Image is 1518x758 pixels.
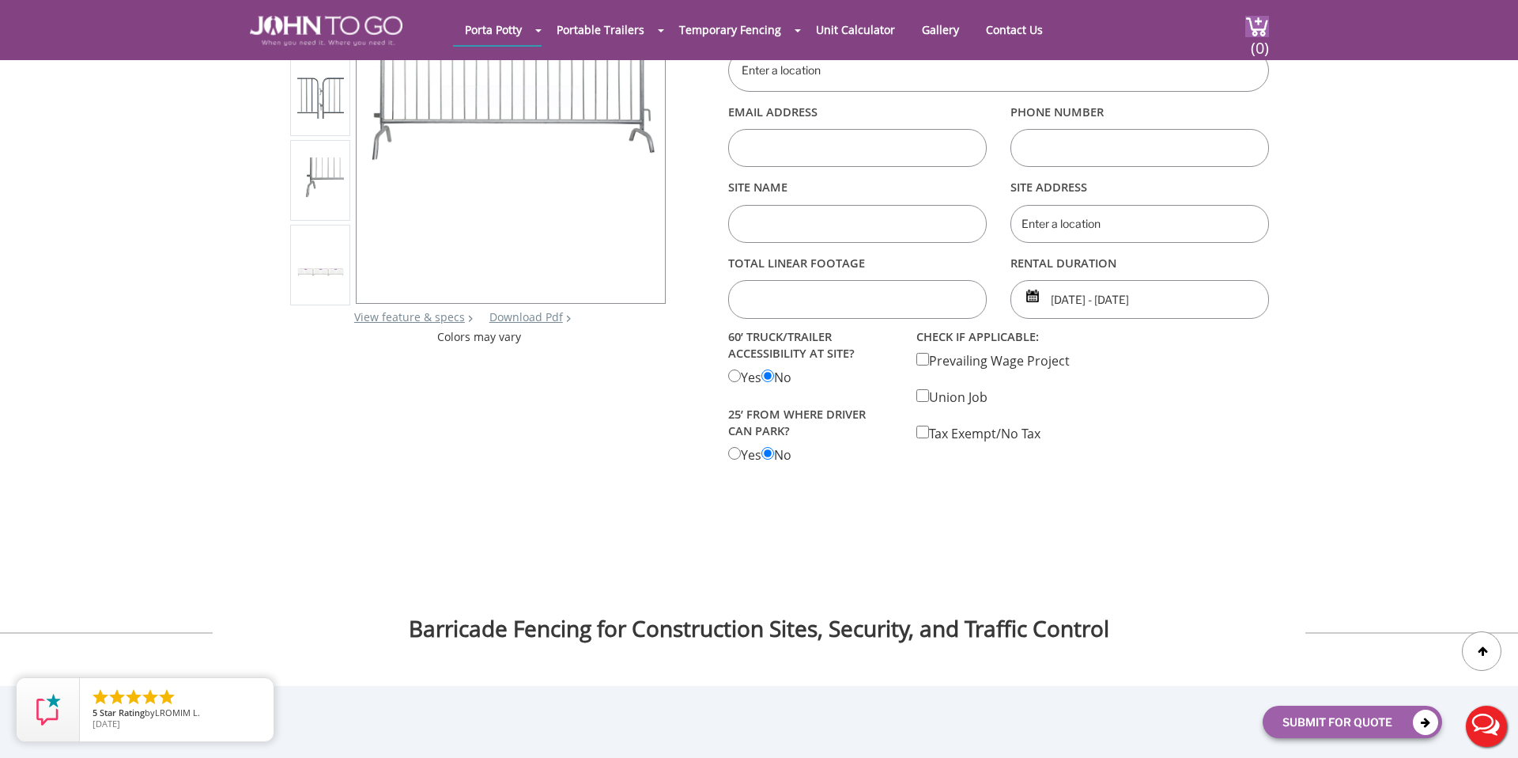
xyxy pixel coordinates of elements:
img: right arrow icon [468,315,473,322]
li:  [141,688,160,707]
a: Unit Calculator [804,14,907,45]
button: Submit For Quote [1263,706,1442,738]
label: Email Address [728,98,987,125]
input: Start date | End date [1010,280,1269,318]
li:  [157,688,176,707]
li:  [124,688,143,707]
li:  [108,688,126,707]
span: 5 [93,707,97,718]
span: LROMIM L. [155,707,200,718]
span: by [93,708,261,719]
label: 60’ TRUCK/TRAILER ACCESSIBILITY AT SITE? [728,325,893,365]
div: Prevailing Wage Project Union Job Tax Exempt/No Tax [904,325,1093,442]
a: Gallery [910,14,971,45]
a: View feature & specs [354,309,465,324]
button: Live Chat [1455,695,1518,758]
div: Yes No Yes No [716,325,904,464]
label: 25’ from where driver can park? [728,403,893,442]
a: Temporary Fencing [667,14,793,45]
div: Colors may vary [290,329,667,345]
a: Porta Potty [453,14,534,45]
span: Star Rating [100,707,145,718]
label: check if applicable: [916,325,1081,348]
label: Phone Number [1010,98,1269,125]
a: Portable Trailers [545,14,656,45]
img: Product [297,268,344,276]
img: chevron.png [566,315,571,322]
label: Total linear footage [728,249,987,276]
a: Contact Us [974,14,1055,45]
label: rental duration [1010,249,1269,276]
span: (0) [1250,25,1269,59]
img: Product [297,73,344,119]
label: Site Address [1010,174,1269,201]
a: Download Pdf [489,309,563,324]
input: Enter a location [728,49,1268,92]
img: Review Rating [32,694,64,726]
input: Enter a location [1010,205,1269,243]
img: cart a [1245,16,1269,37]
img: JOHN to go [250,16,402,46]
label: Site Name [728,174,987,201]
li:  [91,688,110,707]
span: [DATE] [93,718,120,730]
img: Product [297,157,344,204]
